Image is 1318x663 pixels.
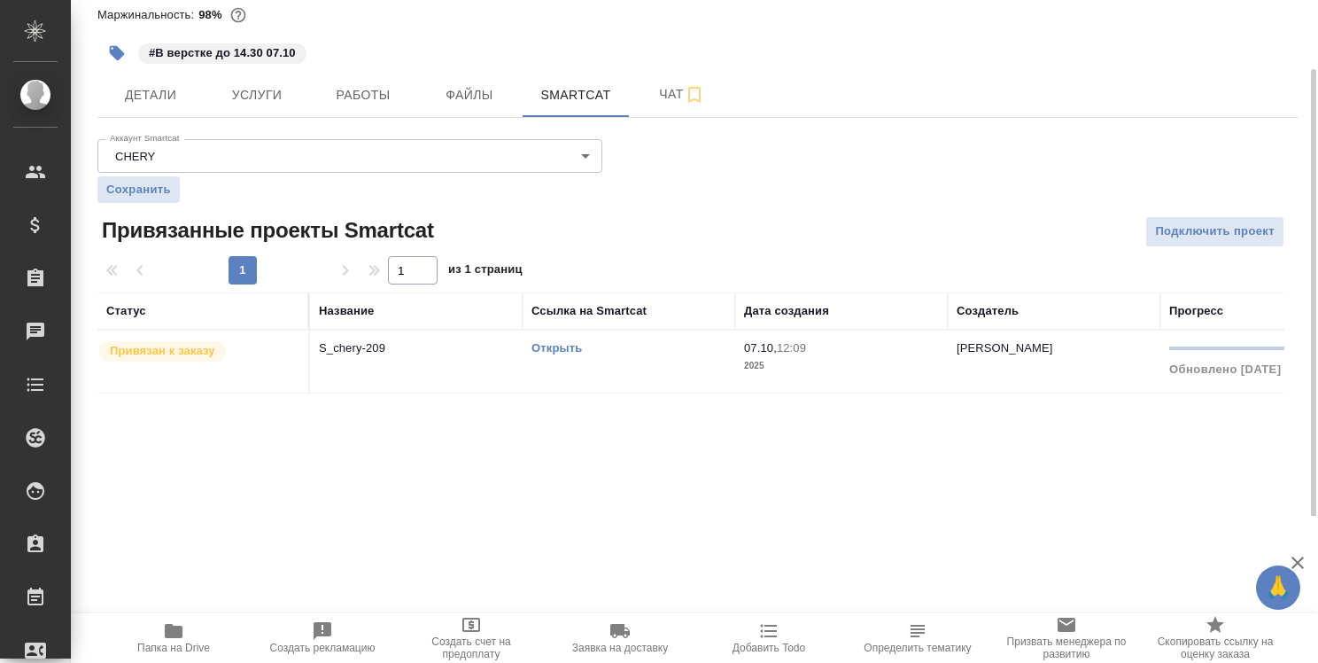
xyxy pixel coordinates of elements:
span: Файлы [427,84,512,106]
span: В верстке до 14.30 07.10 [136,44,308,59]
span: Детали [108,84,193,106]
p: 12:09 [777,341,806,355]
svg: Подписаться [684,84,705,105]
span: Чат [640,83,725,105]
button: 50.00 RUB; [227,4,250,27]
button: CHERY [110,149,160,164]
button: Сохранить [97,176,180,203]
span: Привязанные проекты Smartcat [97,216,434,245]
div: CHERY [97,139,602,173]
span: из 1 страниц [448,259,523,285]
p: 98% [198,8,226,21]
a: Открыть [531,341,582,355]
p: 07.10, [744,341,777,355]
div: Ссылка на Smartcat [531,302,647,320]
span: Smartcat [533,84,618,106]
div: Дата создания [744,302,829,320]
div: Статус [106,302,146,320]
button: Добавить тэг [97,34,136,73]
p: S_chery-209 [319,339,514,357]
p: Маржинальность: [97,8,198,21]
span: Сохранить [106,181,171,199]
div: Название [319,302,374,320]
p: #В верстке до 14.30 07.10 [149,44,296,62]
span: Подключить проект [1155,222,1275,242]
div: Создатель [957,302,1019,320]
span: Обновлено [DATE] 14:46 [1169,363,1316,376]
span: Работы [321,84,406,106]
button: 🙏 [1256,565,1300,610]
p: Привязан к заказу [110,342,215,360]
button: Подключить проект [1145,216,1284,247]
div: Прогресс [1169,302,1223,320]
span: Услуги [214,84,299,106]
p: [PERSON_NAME] [957,341,1053,355]
span: 🙏 [1263,569,1293,606]
p: 2025 [744,357,939,375]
